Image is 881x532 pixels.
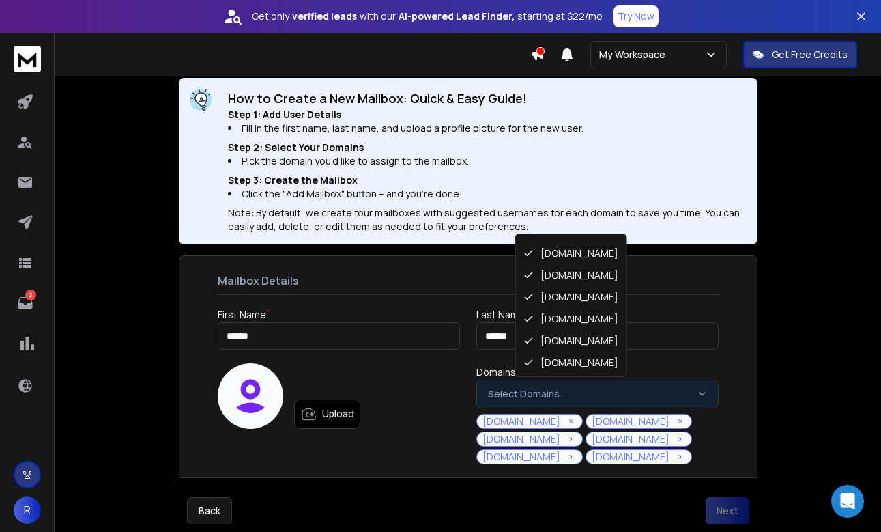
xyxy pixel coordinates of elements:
div: [DOMAIN_NAME] [519,308,624,330]
p: Mailbox Details [218,272,719,295]
img: information [190,89,212,111]
b: Step 1: Add User Details [228,108,341,121]
h1: How to Create a New Mailbox: Quick & Easy Guide! [228,89,747,108]
img: logo [14,46,41,72]
strong: AI-powered Lead Finder, [399,10,515,23]
p: Get only with our starting at $22/mo [252,10,603,23]
div: [DOMAIN_NAME] [519,352,624,374]
li: Click the "Add Mailbox" button – and you're done! [228,187,747,201]
div: [DOMAIN_NAME] [476,414,583,429]
div: [DOMAIN_NAME] [519,286,624,308]
p: 2 [25,290,36,300]
button: Select Domains [476,380,719,408]
div: [DOMAIN_NAME] [586,449,692,464]
div: [DOMAIN_NAME] [519,330,624,352]
label: Upload [294,400,360,429]
strong: verified leads [292,10,357,23]
div: [DOMAIN_NAME] [519,242,624,264]
p: Get Free Credits [772,48,848,61]
button: Back [187,497,232,524]
b: Step 2: Select Your Domains [228,141,364,154]
span: R [14,496,41,524]
label: Domains [476,365,519,378]
li: Fill in the first name, last name, and upload a profile picture for the new user. [228,122,747,135]
li: Pick the domain you'd like to assign to the mailbox. [228,154,747,168]
div: [DOMAIN_NAME] [476,432,583,447]
b: Step 3: Create the Mailbox [228,173,358,186]
label: First Name [218,308,270,321]
div: [DOMAIN_NAME] [586,432,692,447]
label: Last Name [476,308,528,321]
p: My Workspace [599,48,671,61]
div: Open Intercom Messenger [831,485,864,518]
p: Try Now [618,10,654,23]
div: [DOMAIN_NAME] [476,449,583,464]
div: [DOMAIN_NAME] [586,414,692,429]
div: [DOMAIN_NAME] [519,264,624,286]
div: Note: By default, we create four mailboxes with suggested usernames for each domain to save you t... [228,206,747,234]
